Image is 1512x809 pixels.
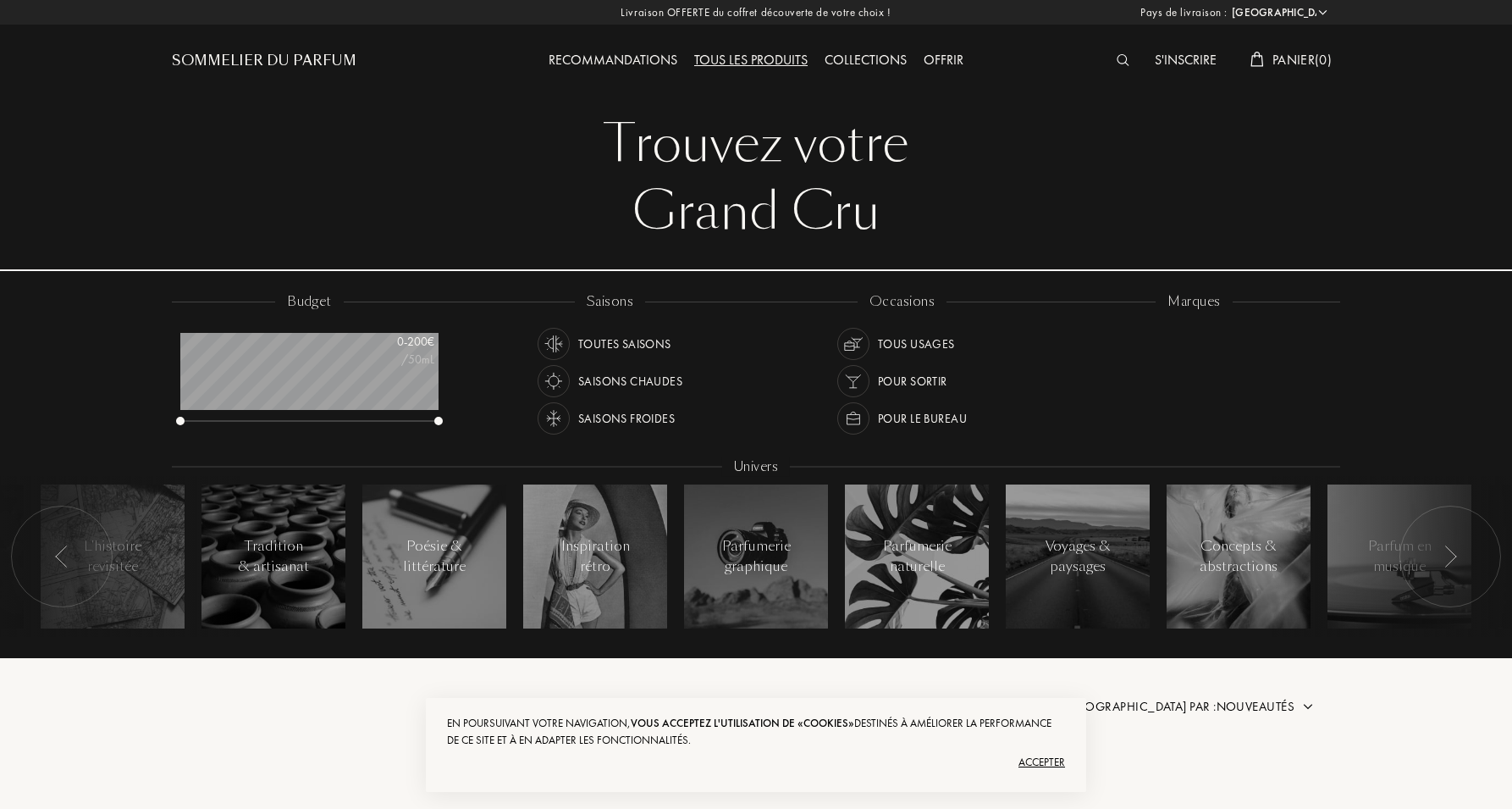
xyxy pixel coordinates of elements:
[238,536,310,577] div: Tradition & artisanat
[542,407,566,430] img: usage_season_cold_white.svg
[542,332,566,356] img: usage_season_average_white.svg
[915,51,972,69] a: Offrir
[858,292,946,312] div: occasions
[578,365,682,397] div: Saisons chaudes
[1272,51,1332,69] span: Panier ( 0 )
[350,351,434,368] div: /50mL
[816,51,915,69] a: Collections
[1156,292,1232,312] div: marques
[878,365,947,397] div: Pour sortir
[686,50,816,72] div: Tous les produits
[578,402,675,435] div: Saisons froides
[172,51,356,71] a: Sommelier du Parfum
[185,178,1327,246] div: Grand Cru
[1443,546,1457,568] img: arr_left.svg
[1117,54,1129,66] img: search_icn_white.svg
[1042,536,1114,577] div: Voyages & paysages
[575,292,645,312] div: saisons
[878,328,955,360] div: Tous usages
[915,50,972,72] div: Offrir
[1301,700,1315,713] img: arrow.png
[842,407,865,430] img: usage_occasion_work_white.svg
[1140,4,1228,21] span: Pays de livraison :
[542,369,566,393] img: usage_season_hot_white.svg
[399,536,471,577] div: Poésie & littérature
[540,51,686,69] a: Recommandations
[722,457,790,477] div: Univers
[578,328,671,360] div: Toutes saisons
[1250,52,1264,67] img: cart_white.svg
[55,546,69,568] img: arr_left.svg
[881,536,953,577] div: Parfumerie naturelle
[878,402,967,435] div: Pour le bureau
[1065,698,1294,715] span: [GEOGRAPHIC_DATA] par : Nouveautés
[540,50,686,72] div: Recommandations
[720,536,792,577] div: Parfumerie graphique
[185,110,1327,178] div: Trouvez votre
[631,716,854,730] span: vous acceptez l'utilisation de «cookies»
[842,369,865,393] img: usage_occasion_party_white.svg
[275,292,344,312] div: budget
[686,51,816,69] a: Tous les produits
[560,536,632,577] div: Inspiration rétro
[350,333,434,351] div: 0 - 200 €
[816,50,915,72] div: Collections
[1200,536,1277,577] div: Concepts & abstractions
[1146,50,1225,72] div: S'inscrire
[1146,51,1225,69] a: S'inscrire
[447,715,1065,749] div: En poursuivant votre navigation, destinés à améliorer la performance de ce site et à en adapter l...
[842,332,865,356] img: usage_occasion_all_white.svg
[447,749,1065,776] div: Accepter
